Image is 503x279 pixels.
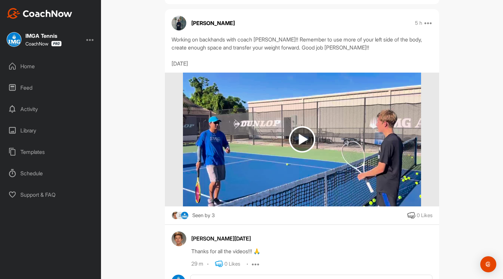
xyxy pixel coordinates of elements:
img: avatar [172,231,186,246]
div: Library [4,122,98,139]
div: Templates [4,144,98,160]
div: CoachNow [25,41,62,46]
div: [PERSON_NAME][DATE] [191,235,432,243]
img: square_fbd24ebe9e7d24b63c563b236df2e5b1.jpg [7,32,21,47]
div: Schedule [4,165,98,182]
p: [PERSON_NAME] [191,19,235,27]
div: Working on backhands with coach [PERSON_NAME]!! Remember to use more of your left side of the bod... [172,35,432,68]
div: Thanks for all the videos!!! 🙏 [191,247,432,255]
div: 0 Likes [224,260,240,268]
img: square_fbd24ebe9e7d24b63c563b236df2e5b1.jpg [181,211,189,220]
img: media [183,73,421,206]
div: Seen by 3 [192,211,215,220]
img: play [289,126,315,153]
div: 0 Likes [417,212,432,219]
img: square_c61c10c744b6d149a5e3366acf081332.jpg [172,211,180,220]
img: avatar [172,16,186,30]
div: Activity [4,101,98,117]
div: IMGA Tennis [25,33,62,38]
img: CoachNow Pro [51,41,62,46]
div: Open Intercom Messenger [480,256,496,272]
div: Home [4,58,98,75]
div: Feed [4,79,98,96]
img: CoachNow [7,8,72,19]
img: square_default-ef6cabf814de5a2bf16c804365e32c732080f9872bdf737d349900a9daf73cf9.png [176,211,184,220]
div: 29 m [191,261,203,267]
div: Support & FAQ [4,186,98,203]
p: 5 h [415,20,422,26]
